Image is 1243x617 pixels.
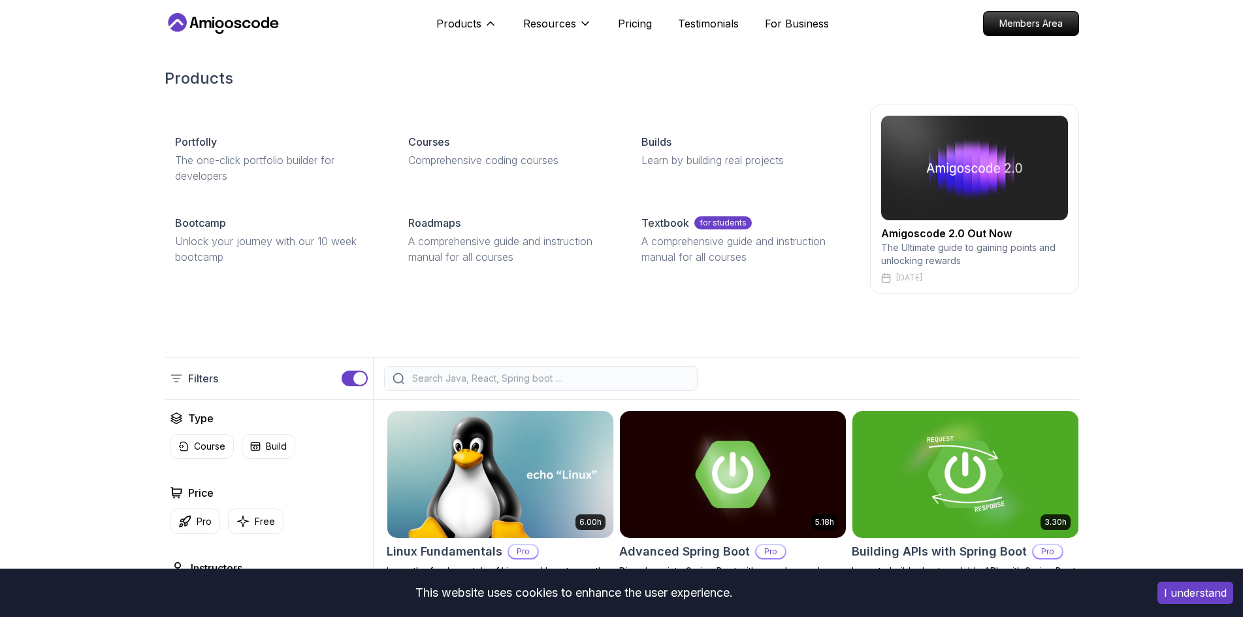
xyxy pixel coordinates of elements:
button: Pro [170,509,220,534]
a: For Business [765,16,829,31]
a: Linux Fundamentals card6.00hLinux FundamentalsProLearn the fundamentals of Linux and how to use t... [387,410,614,591]
p: Pro [756,545,785,558]
p: Learn to build robust, scalable APIs with Spring Boot, mastering REST principles, JSON handling, ... [852,565,1079,604]
p: Free [255,515,275,528]
h2: Instructors [191,560,242,576]
p: Pro [197,515,212,528]
p: Bootcamp [175,215,226,231]
p: Learn by building real projects [641,152,843,168]
p: [DATE] [896,273,922,283]
a: CoursesComprehensive coding courses [398,124,621,178]
p: The Ultimate guide to gaining points and unlocking rewards [881,241,1068,267]
a: Testimonials [678,16,739,31]
p: 5.18h [815,517,834,527]
button: Accept cookies [1157,582,1233,604]
p: A comprehensive guide and instruction manual for all courses [641,233,843,265]
p: Resources [523,16,576,31]
input: Search Java, React, Spring boot ... [410,372,689,385]
a: amigoscode 2.0Amigoscode 2.0 Out NowThe Ultimate guide to gaining points and unlocking rewards[DATE] [870,105,1079,294]
button: Course [170,434,234,459]
h2: Building APIs with Spring Boot [852,542,1027,561]
a: Advanced Spring Boot card5.18hAdvanced Spring BootProDive deep into Spring Boot with our advanced... [619,410,847,604]
button: Build [242,434,295,459]
img: Linux Fundamentals card [387,411,613,538]
a: RoadmapsA comprehensive guide and instruction manual for all courses [398,205,621,275]
img: amigoscode 2.0 [881,116,1068,220]
a: Building APIs with Spring Boot card3.30hBuilding APIs with Spring BootProLearn to build robust, s... [852,410,1079,604]
p: Courses [408,134,449,150]
p: Products [436,16,481,31]
img: Advanced Spring Boot card [620,411,846,538]
img: Building APIs with Spring Boot card [852,411,1078,538]
h2: Type [188,410,214,426]
a: BootcampUnlock your journey with our 10 week bootcamp [165,205,387,275]
p: Pro [509,545,538,558]
a: Pricing [618,16,652,31]
button: Products [436,16,497,42]
h2: Price [188,485,214,501]
p: 3.30h [1044,517,1067,527]
p: A comprehensive guide and instruction manual for all courses [408,233,610,265]
p: Learn the fundamentals of Linux and how to use the command line [387,565,614,591]
p: Dive deep into Spring Boot with our advanced course, designed to take your skills from intermedia... [619,565,847,604]
p: Build [266,440,287,453]
p: The one-click portfolio builder for developers [175,152,377,184]
p: Course [194,440,225,453]
h2: Advanced Spring Boot [619,542,750,561]
a: PortfollyThe one-click portfolio builder for developers [165,124,387,194]
p: Textbook [641,215,689,231]
div: This website uses cookies to enhance the user experience. [10,578,1138,607]
p: Pro [1033,545,1062,558]
p: Filters [188,371,218,386]
h2: Linux Fundamentals [387,542,502,561]
p: Members Area [984,12,1078,35]
a: Textbookfor studentsA comprehensive guide and instruction manual for all courses [631,205,854,275]
a: Members Area [983,11,1079,36]
p: for students [694,216,752,229]
p: 6.00h [579,517,602,527]
h2: Products [165,68,1079,89]
button: Resources [523,16,592,42]
p: Portfolly [175,134,217,150]
h2: Amigoscode 2.0 Out Now [881,225,1068,241]
p: Unlock your journey with our 10 week bootcamp [175,233,377,265]
a: BuildsLearn by building real projects [631,124,854,178]
p: Roadmaps [408,215,460,231]
p: Builds [641,134,671,150]
p: Comprehensive coding courses [408,152,610,168]
button: Free [228,509,283,534]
